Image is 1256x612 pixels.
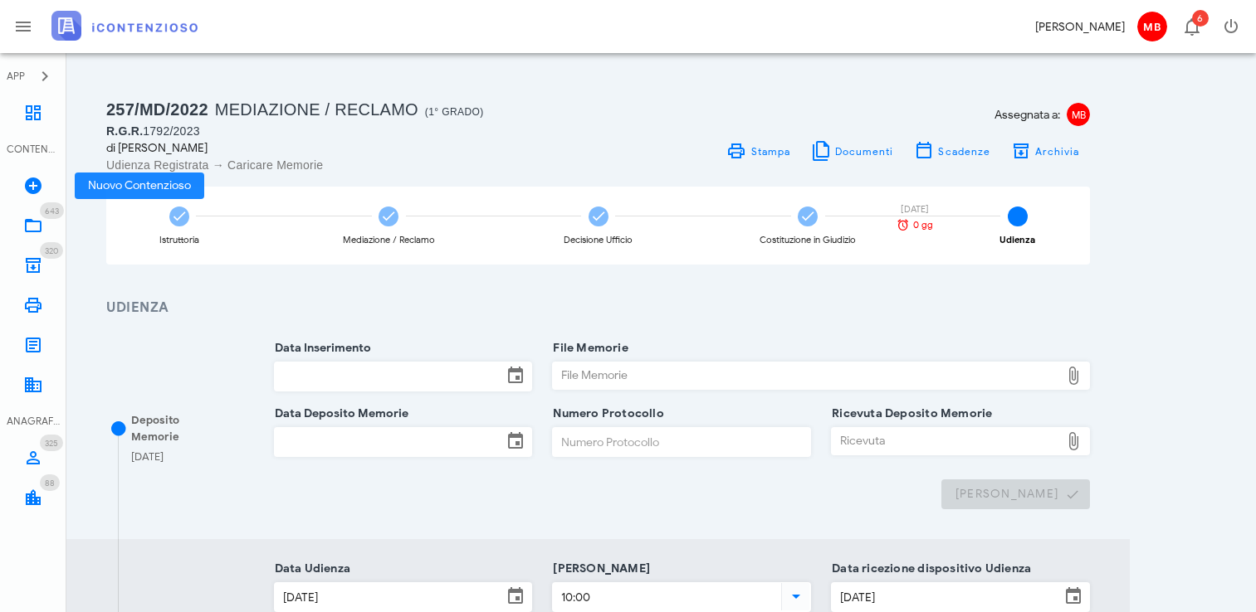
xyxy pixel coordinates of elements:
[548,406,664,422] label: Numero Protocollo
[827,406,992,422] label: Ricevuta Deposito Memorie
[1034,145,1080,158] span: Archivia
[995,106,1060,124] span: Assegnata a:
[716,139,800,163] a: Stampa
[913,221,933,230] span: 0 gg
[40,435,63,451] span: Distintivo
[106,157,589,173] div: Udienza Registrata → Caricare Memorie
[553,428,810,456] input: Numero Protocollo
[937,145,990,158] span: Scadenze
[45,478,55,488] span: 88
[45,245,58,256] span: 320
[40,202,64,219] span: Distintivo
[7,142,60,157] div: CONTENZIOSO
[1000,139,1090,163] button: Archivia
[564,236,633,245] div: Decisione Ufficio
[45,206,59,216] span: 643
[7,414,60,429] div: ANAGRAFICA
[553,362,1060,389] div: File Memorie
[750,145,790,158] span: Stampa
[553,583,778,611] input: Ora Udienza
[1035,18,1125,36] div: [PERSON_NAME]
[131,449,164,465] div: [DATE]
[548,561,650,577] label: [PERSON_NAME]
[106,124,143,138] span: R.G.R.
[106,100,208,119] span: 257/MD/2022
[1008,206,1028,226] span: 5
[1192,10,1209,27] span: Distintivo
[832,428,1060,454] div: Ricevuta
[904,139,1001,163] button: Scadenze
[215,100,418,119] span: Mediazione / Reclamo
[760,236,856,245] div: Costituzione in Giudizio
[425,106,484,118] span: (1° Grado)
[106,139,589,157] div: di [PERSON_NAME]
[827,561,1031,577] label: Data ricezione dispositivo Udienza
[106,298,1090,318] h3: Udienza
[1067,103,1090,126] span: MB
[886,205,944,214] div: [DATE]
[1171,7,1211,46] button: Distintivo
[548,340,628,357] label: File Memorie
[834,145,894,158] span: Documenti
[45,438,58,449] span: 325
[40,474,60,491] span: Distintivo
[51,11,198,41] img: logo-text-2x.png
[159,236,199,245] div: Istruttoria
[270,561,351,577] label: Data Udienza
[1137,12,1167,41] span: MB
[1131,7,1171,46] button: MB
[999,236,1035,245] div: Udienza
[343,236,435,245] div: Mediazione / Reclamo
[106,123,589,139] div: 1792/2023
[800,139,904,163] button: Documenti
[131,412,229,444] div: Deposito Memorie
[40,242,63,259] span: Distintivo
